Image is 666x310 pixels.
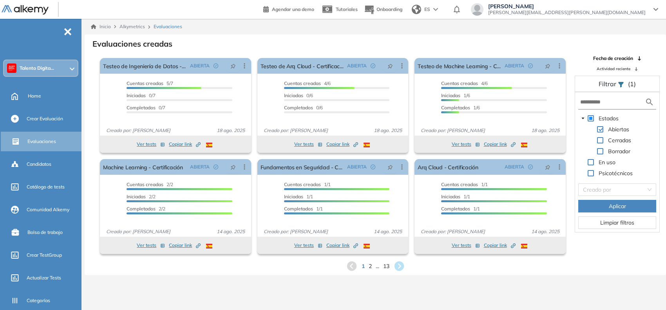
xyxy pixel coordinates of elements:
[597,114,620,123] span: Estados
[284,92,313,98] span: 0/6
[645,97,654,107] img: search icon
[452,140,480,149] button: Ver tests
[28,92,41,100] span: Home
[27,297,50,304] span: Categorías
[578,216,656,229] button: Limpiar filtros
[484,242,516,249] span: Copiar link
[441,194,470,199] span: 1/1
[441,105,470,111] span: Completados
[27,115,63,122] span: Crear Evaluación
[27,138,56,145] span: Evaluaciones
[127,92,146,98] span: Iniciadas
[599,115,619,122] span: Estados
[119,24,145,29] span: Alkymetrics
[9,65,15,71] img: https://assets.alkemy.org/workspaces/620/d203e0be-08f6-444b-9eae-a92d815a506f.png
[263,4,314,13] a: Agendar una demo
[206,244,212,248] img: ESP
[488,3,646,9] span: [PERSON_NAME]
[230,164,236,170] span: pushpin
[382,60,399,72] button: pushpin
[261,58,344,74] a: Testeo de Arq Cloud - Certificación
[418,58,501,74] a: Testeo de Machine Learning - Certificación
[376,262,379,270] span: ...
[608,137,631,144] span: Cerradas
[127,181,173,187] span: 2/2
[597,169,634,178] span: Psicotécnicos
[103,127,174,134] span: Creado por: [PERSON_NAME]
[284,206,313,212] span: Completados
[127,105,156,111] span: Completados
[284,206,323,212] span: 1/1
[364,143,370,147] img: ESP
[608,126,629,133] span: Abiertas
[606,125,631,134] span: Abiertas
[190,62,210,69] span: ABIERTA
[364,1,402,18] button: Onboarding
[20,65,54,71] span: Talento Digita...
[284,194,313,199] span: 1/1
[581,116,585,120] span: caret-down
[418,159,478,175] a: Arq Cloud - Certificación
[371,127,405,134] span: 18 ago. 2025
[484,241,516,250] button: Copiar link
[578,200,656,212] button: Aplicar
[606,147,632,156] span: Borrador
[441,206,470,212] span: Completados
[103,159,183,175] a: Machine Learning - Certificación
[127,181,163,187] span: Cuentas creadas
[169,141,201,148] span: Copiar link
[387,63,393,69] span: pushpin
[214,228,248,235] span: 14 ago. 2025
[272,6,314,12] span: Agendar una demo
[27,274,61,281] span: Actualizar Tests
[441,92,470,98] span: 1/6
[214,63,218,68] span: check-circle
[484,141,516,148] span: Copiar link
[371,165,375,169] span: check-circle
[27,229,63,236] span: Bolsa de trabajo
[214,165,218,169] span: check-circle
[441,194,460,199] span: Iniciadas
[599,80,618,88] span: Filtrar
[364,244,370,248] img: ESP
[103,228,174,235] span: Creado por: [PERSON_NAME]
[528,165,533,169] span: check-circle
[412,5,421,14] img: world
[521,143,527,147] img: ESP
[452,241,480,250] button: Ver tests
[597,158,617,167] span: En uso
[224,60,242,72] button: pushpin
[628,79,636,89] span: (1)
[418,228,488,235] span: Creado por: [PERSON_NAME]
[127,92,156,98] span: 0/7
[347,163,367,170] span: ABIERTA
[362,262,365,270] span: 1
[169,241,201,250] button: Copiar link
[294,140,322,149] button: Ver tests
[103,58,187,74] a: Testeo de Ingeniería de Datos - Certificación
[382,161,399,173] button: pushpin
[597,66,630,72] span: Actividad reciente
[418,127,488,134] span: Creado por: [PERSON_NAME]
[284,181,331,187] span: 1/1
[261,159,344,175] a: Fundamentos en Seguridad - Certificación
[441,80,478,86] span: Cuentas creadas
[609,202,626,210] span: Aplicar
[261,127,331,134] span: Creado por: [PERSON_NAME]
[284,105,323,111] span: 0/6
[127,194,146,199] span: Iniciadas
[599,170,633,177] span: Psicotécnicos
[606,136,633,145] span: Cerradas
[545,63,550,69] span: pushpin
[127,206,156,212] span: Completados
[284,194,303,199] span: Iniciadas
[137,140,165,149] button: Ver tests
[441,181,478,187] span: Cuentas creadas
[190,163,210,170] span: ABIERTA
[528,63,533,68] span: check-circle
[371,63,375,68] span: check-circle
[593,55,633,62] span: Fecha de creación
[261,228,331,235] span: Creado por: [PERSON_NAME]
[27,161,51,168] span: Candidatos
[27,206,69,213] span: Comunidad Alkemy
